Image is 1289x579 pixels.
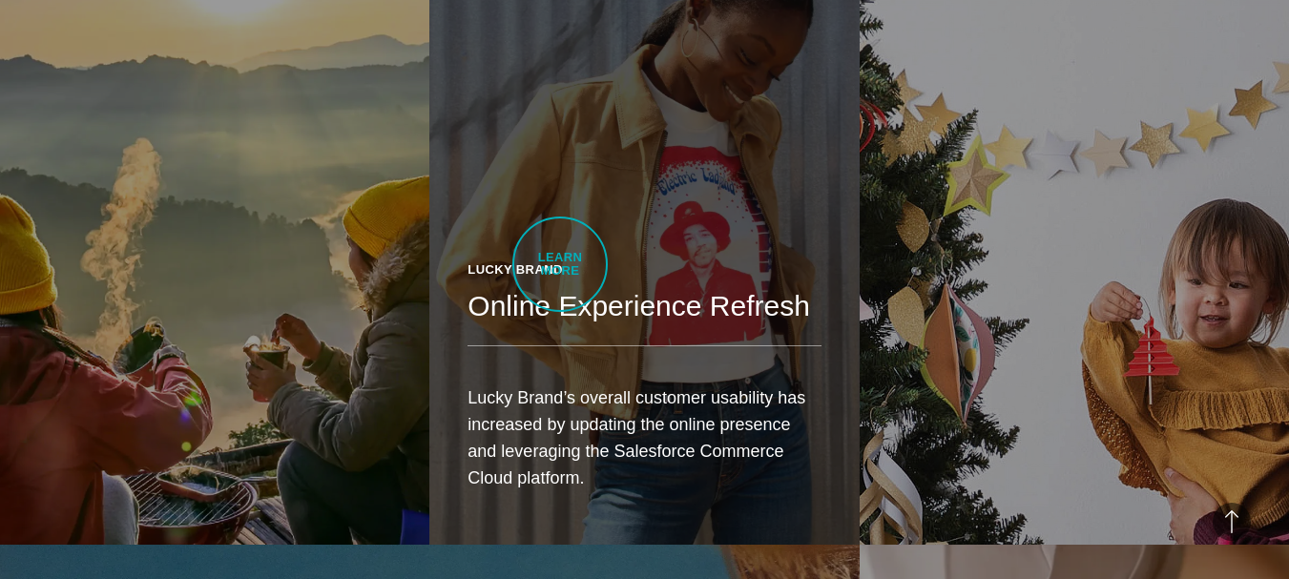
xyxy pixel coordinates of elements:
button: Back to Top [1213,503,1251,541]
p: Lucky Brand’s overall customer usability has increased by updating the online presence and levera... [468,384,821,492]
h2: Online Experience Refresh [468,287,821,325]
div: Lucky Brand [468,260,821,279]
